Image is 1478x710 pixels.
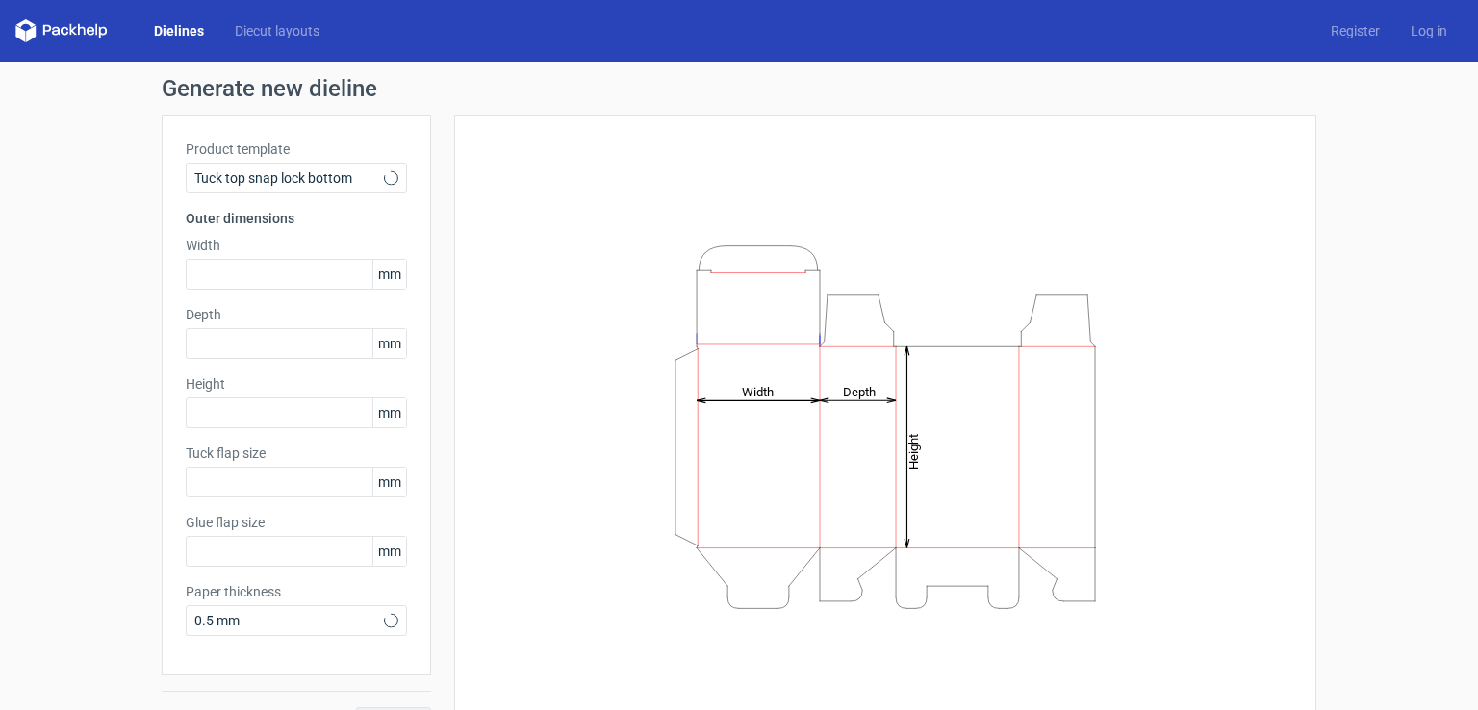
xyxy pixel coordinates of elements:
[372,329,406,358] span: mm
[186,139,407,159] label: Product template
[906,433,921,469] tspan: Height
[139,21,219,40] a: Dielines
[186,444,407,463] label: Tuck flap size
[372,398,406,427] span: mm
[186,305,407,324] label: Depth
[186,209,407,228] h3: Outer dimensions
[742,384,774,398] tspan: Width
[194,168,384,188] span: Tuck top snap lock bottom
[372,468,406,496] span: mm
[186,582,407,601] label: Paper thickness
[1395,21,1463,40] a: Log in
[186,374,407,393] label: Height
[162,77,1316,100] h1: Generate new dieline
[843,384,876,398] tspan: Depth
[372,537,406,566] span: mm
[372,260,406,289] span: mm
[1315,21,1395,40] a: Register
[186,236,407,255] label: Width
[186,513,407,532] label: Glue flap size
[219,21,335,40] a: Diecut layouts
[194,611,384,630] span: 0.5 mm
